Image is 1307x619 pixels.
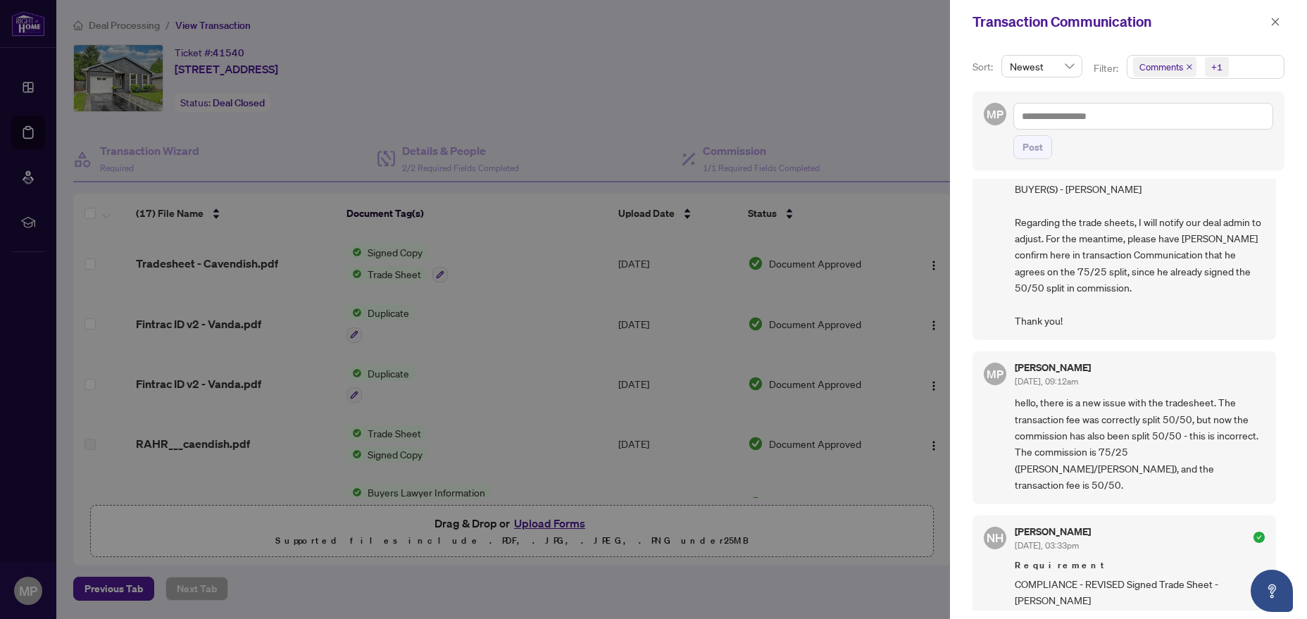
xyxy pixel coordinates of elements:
span: hello, there is a new issue with the tradesheet. The transaction fee was correctly split 50/50, b... [1015,394,1265,493]
span: Comments [1133,57,1196,77]
span: [DATE], 09:12am [1015,376,1078,387]
span: Newest [1010,56,1074,77]
span: MP [987,106,1003,123]
button: Post [1013,135,1052,159]
span: COMPLIANCE - REVISED Signed Trade Sheet -[PERSON_NAME] [1015,576,1265,609]
span: Requirement [1015,558,1265,573]
span: close [1270,17,1280,27]
span: Hi [PERSON_NAME] & [PERSON_NAME], Please be reminded to complete your pending file requirements: ... [1015,82,1265,330]
div: Transaction Communication [973,11,1266,32]
span: check-circle [1253,532,1265,543]
div: +1 [1211,60,1222,74]
button: Open asap [1251,570,1293,612]
span: NH [987,529,1003,547]
span: Comments [1139,60,1183,74]
p: Sort: [973,59,996,75]
p: Filter: [1094,61,1120,76]
span: MP [987,365,1003,383]
span: [DATE], 03:33pm [1015,540,1079,551]
h5: [PERSON_NAME] [1015,363,1091,373]
h5: [PERSON_NAME] [1015,527,1091,537]
span: close [1186,63,1193,70]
